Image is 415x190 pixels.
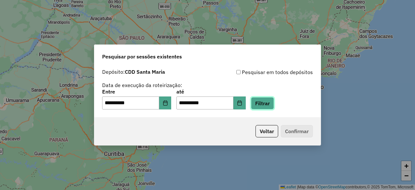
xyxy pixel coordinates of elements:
label: Data de execução da roteirização: [102,81,182,89]
label: Entre [102,88,171,95]
label: até [176,88,245,95]
button: Choose Date [233,96,246,109]
label: Depósito: [102,68,165,76]
div: Pesquisar em todos depósitos [207,68,313,76]
span: Pesquisar por sessões existentes [102,53,182,60]
button: Filtrar [251,97,274,109]
button: Choose Date [159,96,172,109]
button: Voltar [255,125,278,137]
strong: CDD Santa Maria [125,69,165,75]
